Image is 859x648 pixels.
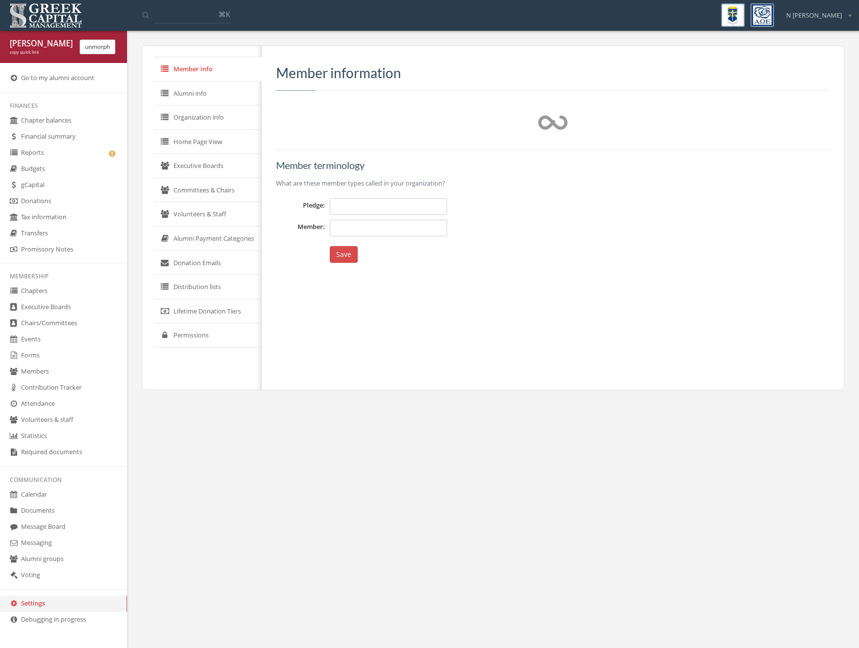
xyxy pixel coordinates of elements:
[276,160,829,170] h5: Member terminology
[218,9,230,19] span: ⌘K
[276,178,829,188] p: What are these member types called in your organization?
[153,202,261,227] a: Volunteers & Staff
[10,49,72,56] div: copy quick link
[276,201,325,210] label: Pledge:
[153,105,261,130] a: Organization info
[780,3,852,20] div: N [PERSON_NAME]
[330,246,358,263] button: Save
[153,275,261,299] a: Distribution lists
[276,65,829,81] h3: Member information
[80,40,115,54] button: unmorph
[153,299,261,324] a: Lifetime Donation Tiers
[153,130,261,154] a: Home Page View
[153,227,261,251] a: Alumni Payment Categories
[10,38,72,49] div: [PERSON_NAME] [PERSON_NAME]
[153,178,261,203] a: Committees & Chairs
[153,154,261,178] a: Executive Boards
[153,82,261,106] a: Alumni info
[153,57,261,82] a: Member info
[276,222,325,231] label: Member:
[786,11,842,20] span: N [PERSON_NAME]
[153,251,261,275] a: Donation Emails
[153,323,261,348] a: Permissions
